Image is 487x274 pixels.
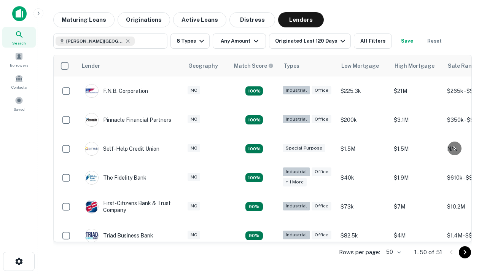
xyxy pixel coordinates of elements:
button: Go to next page [459,246,471,258]
div: Office [312,86,331,95]
a: Search [2,27,36,48]
div: Self-help Credit Union [85,142,159,156]
span: Saved [14,106,25,112]
div: NC [188,202,200,210]
td: $73k [337,192,390,221]
button: 8 Types [170,33,210,49]
div: Capitalize uses an advanced AI algorithm to match your search with the best lender. The match sco... [234,62,274,70]
div: Industrial [283,115,310,124]
td: $225.3k [337,76,390,105]
div: Industrial [283,167,310,176]
div: Special Purpose [283,144,325,153]
td: $1.9M [390,163,443,192]
img: capitalize-icon.png [12,6,27,21]
img: picture [85,200,98,213]
div: NC [188,144,200,153]
td: $4M [390,221,443,250]
th: Lender [77,55,184,76]
span: [PERSON_NAME][GEOGRAPHIC_DATA], [GEOGRAPHIC_DATA] [66,38,123,45]
img: picture [85,113,98,126]
div: F.n.b. Corporation [85,84,148,98]
button: Reset [422,33,447,49]
img: picture [85,142,98,155]
div: Industrial [283,231,310,239]
button: Any Amount [213,33,266,49]
div: NC [188,173,200,182]
th: Low Mortgage [337,55,390,76]
th: Types [279,55,337,76]
img: picture [85,229,98,242]
div: Lender [82,61,100,70]
div: Originated Last 120 Days [275,37,347,46]
div: Matching Properties: 7, hasApolloMatch: undefined [245,231,263,241]
button: Maturing Loans [53,12,115,27]
div: High Mortgage [395,61,434,70]
td: $21M [390,76,443,105]
button: Save your search to get updates of matches that match your search criteria. [395,33,419,49]
div: Geography [188,61,218,70]
p: Rows per page: [339,248,380,257]
td: $3.1M [390,105,443,134]
div: Matching Properties: 9, hasApolloMatch: undefined [245,86,263,96]
div: NC [188,86,200,95]
button: Distress [229,12,275,27]
button: All Filters [354,33,392,49]
span: Contacts [11,84,27,90]
td: $82.5k [337,221,390,250]
div: Low Mortgage [341,61,379,70]
td: $1.5M [337,134,390,163]
img: picture [85,84,98,97]
div: Industrial [283,202,310,210]
span: Borrowers [10,62,28,68]
button: Lenders [278,12,324,27]
div: Triad Business Bank [85,229,153,242]
div: Office [312,202,331,210]
div: Matching Properties: 11, hasApolloMatch: undefined [245,115,263,124]
div: The Fidelity Bank [85,171,146,185]
button: Originations [118,12,170,27]
div: NC [188,115,200,124]
div: NC [188,231,200,239]
a: Contacts [2,71,36,92]
a: Saved [2,93,36,114]
p: 1–50 of 51 [414,248,442,257]
div: Industrial [283,86,310,95]
div: First-citizens Bank & Trust Company [85,200,176,213]
img: picture [85,171,98,184]
span: Search [12,40,26,46]
div: Types [283,61,299,70]
div: Office [312,115,331,124]
div: Office [312,231,331,239]
div: Matching Properties: 7, hasApolloMatch: undefined [245,202,263,211]
td: $1.5M [390,134,443,163]
div: 50 [383,247,402,258]
div: Pinnacle Financial Partners [85,113,171,127]
iframe: Chat Widget [449,213,487,250]
td: $7M [390,192,443,221]
button: Originated Last 120 Days [269,33,351,49]
div: Matching Properties: 14, hasApolloMatch: undefined [245,173,263,182]
a: Borrowers [2,49,36,70]
div: Matching Properties: 11, hasApolloMatch: undefined [245,144,263,153]
th: High Mortgage [390,55,443,76]
button: Active Loans [173,12,226,27]
th: Capitalize uses an advanced AI algorithm to match your search with the best lender. The match sco... [229,55,279,76]
div: + 1 more [283,178,307,186]
div: Office [312,167,331,176]
h6: Match Score [234,62,272,70]
td: $200k [337,105,390,134]
th: Geography [184,55,229,76]
td: $40k [337,163,390,192]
